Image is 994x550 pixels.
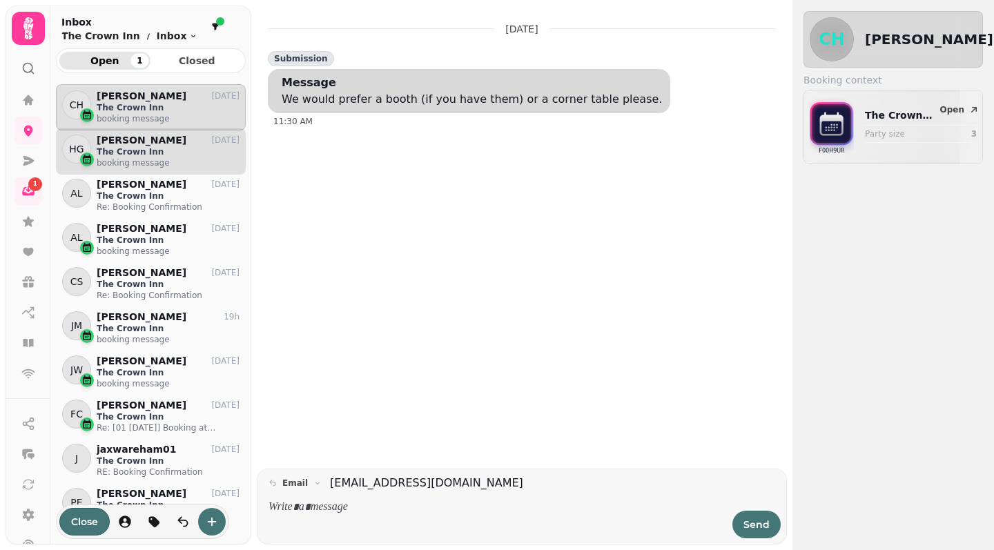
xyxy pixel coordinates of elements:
button: is-read [169,508,197,536]
div: Message [282,75,336,91]
span: HG [69,142,84,156]
nav: breadcrumb [61,29,197,43]
div: 11:30 AM [273,116,743,127]
p: Re: [01 [DATE]] Booking at [GEOGRAPHIC_DATA] for 5 people [97,422,240,433]
div: We would prefer a booth (if you have them) or a corner table please. [282,91,662,108]
h2: [PERSON_NAME] [865,30,993,49]
span: JW [70,363,83,377]
span: 1 [33,179,37,189]
p: [DATE] [211,488,240,499]
span: AL [70,230,82,244]
p: [PERSON_NAME] [97,267,186,279]
span: Open [940,106,964,114]
a: 1 [14,177,42,205]
button: tag-thread [140,508,168,536]
button: filter [207,19,224,35]
span: Close [71,517,98,527]
p: jaxwareham01 [97,444,177,455]
p: RE: Booking Confirmation [97,466,240,478]
p: booking message [97,378,240,389]
label: Booking context [803,73,983,87]
span: JM [71,319,82,333]
div: grid [56,84,246,538]
span: CS [70,275,84,288]
button: create-convo [198,508,226,536]
div: Submission [268,51,334,66]
p: The Crown Inn [61,29,140,43]
p: Re: Booking Confirmation [97,290,240,301]
p: [DATE] [211,223,240,234]
div: bookings-iconF00H9URThe Crown InnParty size3Open [810,96,977,158]
p: The Crown Inn [97,102,240,113]
p: Re: Booking Confirmation [97,202,240,213]
button: Inbox [157,29,198,43]
p: [PERSON_NAME] [97,355,186,367]
span: Closed [163,56,232,66]
p: The Crown Inn [97,500,240,511]
span: CH [70,98,84,112]
span: CH [819,31,845,48]
span: AL [70,186,82,200]
p: booking message [97,246,240,257]
p: [DATE] [505,22,538,36]
p: The Crown Inn [97,367,240,378]
p: [DATE] [211,444,240,455]
p: [PERSON_NAME] [97,311,186,323]
p: The Crown Inn [97,455,240,466]
p: Party size [865,128,943,139]
p: booking message [97,157,240,168]
p: The Crown Inn [97,323,240,334]
p: [PERSON_NAME] [97,400,186,411]
p: 19h [224,311,240,322]
p: [DATE] [211,90,240,101]
p: [DATE] [211,179,240,190]
p: The Crown Inn [97,190,240,202]
button: Close [59,508,110,536]
p: The Crown Inn [97,146,240,157]
h2: Inbox [61,15,197,29]
p: [PERSON_NAME] [97,90,186,102]
p: The Crown Inn [97,279,240,290]
p: The Crown Inn [865,108,943,122]
button: Send [732,511,781,538]
span: Open [70,56,139,66]
p: [PERSON_NAME] [97,135,186,146]
p: The Crown Inn [97,235,240,246]
p: [PERSON_NAME] [97,179,186,190]
p: [DATE] [211,267,240,278]
p: 3 [971,128,977,139]
p: booking message [97,113,240,124]
p: F00H9UR [819,144,844,158]
p: [DATE] [211,135,240,146]
button: Open [935,101,985,118]
div: 1 [130,53,148,68]
p: [DATE] [211,355,240,366]
img: bookings-icon [810,96,854,155]
p: [DATE] [211,400,240,411]
span: FC [70,407,83,421]
p: The Crown Inn [97,411,240,422]
span: J [75,451,78,465]
span: PE [70,495,82,509]
button: Closed [152,52,243,70]
p: booking message [97,334,240,345]
span: Send [743,520,770,529]
button: email [263,475,327,491]
p: [PERSON_NAME] [97,488,186,500]
a: [EMAIL_ADDRESS][DOMAIN_NAME] [330,475,523,491]
button: Open1 [59,52,150,70]
p: [PERSON_NAME] [97,223,186,235]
